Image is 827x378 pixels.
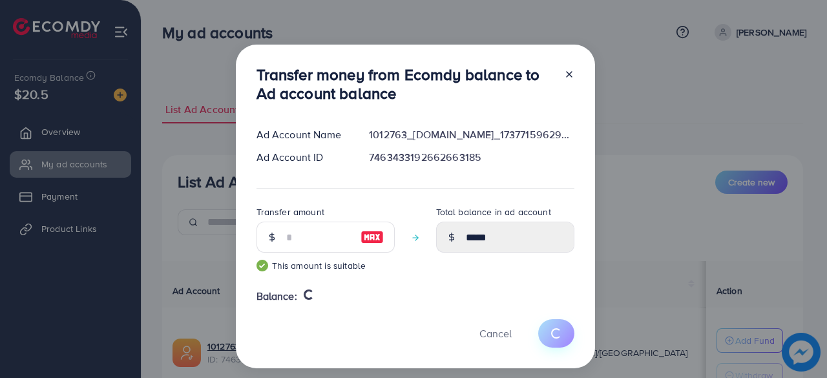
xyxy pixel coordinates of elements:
[463,319,528,347] button: Cancel
[359,127,584,142] div: 1012763_[DOMAIN_NAME]_1737715962950
[246,150,359,165] div: Ad Account ID
[361,229,384,245] img: image
[256,205,324,218] label: Transfer amount
[246,127,359,142] div: Ad Account Name
[256,260,268,271] img: guide
[256,289,297,304] span: Balance:
[436,205,551,218] label: Total balance in ad account
[256,259,395,272] small: This amount is suitable
[479,326,512,341] span: Cancel
[256,65,554,103] h3: Transfer money from Ecomdy balance to Ad account balance
[359,150,584,165] div: 7463433192662663185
